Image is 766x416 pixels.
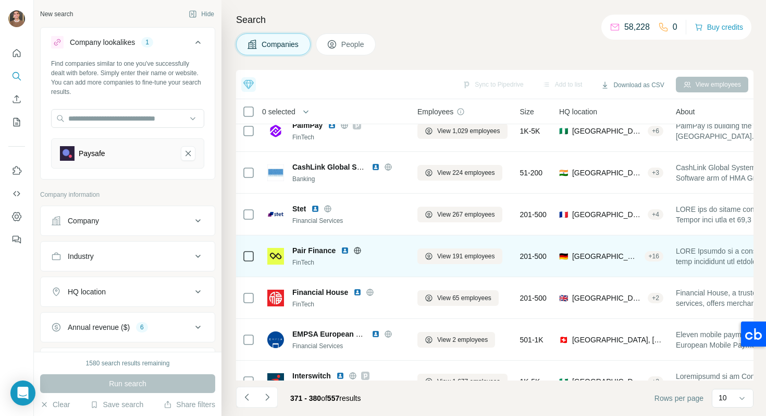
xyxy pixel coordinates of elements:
span: HQ location [559,106,597,117]
img: LinkedIn logo [336,372,344,380]
button: Navigate to next page [257,387,278,408]
button: HQ location [41,279,215,304]
button: View 65 employees [417,290,499,306]
div: 6 [136,323,148,332]
span: EMPSA European Mobile Payment Systems Association [292,330,486,338]
div: + 2 [648,293,663,303]
span: of [321,394,327,402]
button: Company lookalikes1 [41,30,215,59]
span: 🇩🇪 [559,251,568,262]
span: 🇨🇭 [559,335,568,345]
img: Logo of Stet [267,206,284,223]
button: View 267 employees [417,207,502,222]
span: 🇬🇧 [559,293,568,303]
img: Logo of PalmPay [267,123,284,139]
span: 51-200 [520,168,543,178]
p: 0 [673,21,677,33]
span: View 267 employees [437,210,495,219]
button: Use Surfe on LinkedIn [8,161,25,180]
div: Financial Services [292,341,405,351]
span: View 224 employees [437,168,495,177]
button: Company [41,208,215,233]
img: LinkedIn logo [372,163,380,171]
span: View 1,029 employees [437,126,500,136]
button: Use Surfe API [8,184,25,203]
span: 0 selected [262,106,295,117]
span: Pair Finance [292,245,336,256]
button: View 1,029 employees [417,123,508,139]
button: Enrich CSV [8,90,25,109]
div: Company [68,216,99,226]
span: 1K-5K [520,126,540,136]
div: + 3 [648,168,663,177]
span: Companies [262,39,300,50]
div: + 4 [648,210,663,219]
div: FinTech [292,300,405,309]
p: 58,228 [624,21,650,33]
button: Industry [41,244,215,269]
button: View 224 employees [417,165,502,181]
span: View 2 employees [437,335,488,344]
button: Share filters [164,399,215,410]
button: View 2 employees [417,332,495,348]
img: Logo of Financial House [267,290,284,306]
div: + 6 [648,126,663,136]
span: 201-500 [520,209,547,220]
button: Dashboard [8,207,25,226]
button: Quick start [8,44,25,63]
div: Financial Services [292,216,405,225]
button: Download as CSV [594,77,671,93]
div: 1 [141,38,153,47]
div: 1580 search results remaining [86,359,170,368]
div: Industry [68,251,94,262]
span: Rows per page [654,393,703,403]
div: Company lookalikes [70,37,135,47]
div: HQ location [68,287,106,297]
div: FinTech [292,258,405,267]
button: Paysafe-remove-button [181,146,195,161]
span: [GEOGRAPHIC_DATA], [GEOGRAPHIC_DATA] [572,168,644,178]
button: My lists [8,113,25,132]
div: Open Intercom Messenger [10,381,35,406]
span: Stet [292,204,306,214]
button: Navigate to previous page [236,387,257,408]
button: Save search [90,399,143,410]
img: Avatar [8,10,25,27]
div: Find companies similar to one you've successfully dealt with before. Simply enter their name or w... [51,59,204,97]
button: Buy credits [695,20,743,34]
span: [GEOGRAPHIC_DATA], [GEOGRAPHIC_DATA] [572,293,644,303]
img: Logo of EMPSA European Mobile Payment Systems Association [267,331,284,348]
span: People [341,39,365,50]
span: View 191 employees [437,252,495,261]
span: 🇳🇬 [559,126,568,136]
span: 🇮🇳 [559,168,568,178]
img: LinkedIn logo [311,205,319,213]
img: Logo of CashLink Global Systems A HMA Group Company [267,164,284,181]
div: + 3 [648,377,663,386]
img: Logo of Interswitch [267,373,284,390]
img: LinkedIn logo [353,288,362,296]
div: New search [40,9,73,19]
span: Employees [417,106,453,117]
button: Clear [40,399,70,410]
span: 501-1K [520,335,543,345]
span: Size [520,106,534,117]
span: 371 - 380 [290,394,321,402]
img: Paysafe-logo [60,146,75,161]
div: Banking [292,174,405,184]
span: 201-500 [520,251,547,262]
img: LinkedIn logo [341,246,349,255]
button: Annual revenue ($)6 [41,315,215,340]
span: Interswitch [292,371,331,381]
div: Paysafe [79,148,105,159]
button: View 1,677 employees [417,374,508,389]
div: Annual revenue ($) [68,322,130,332]
img: LinkedIn logo [372,330,380,338]
img: Logo of Pair Finance [267,248,284,265]
p: 10 [719,393,727,403]
span: [GEOGRAPHIC_DATA], [GEOGRAPHIC_DATA] [572,251,640,262]
div: + 16 [645,252,663,261]
span: CashLink Global Systems A HMA Group Company [292,163,466,171]
button: Employees (size)9 [41,350,215,375]
span: About [676,106,695,117]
